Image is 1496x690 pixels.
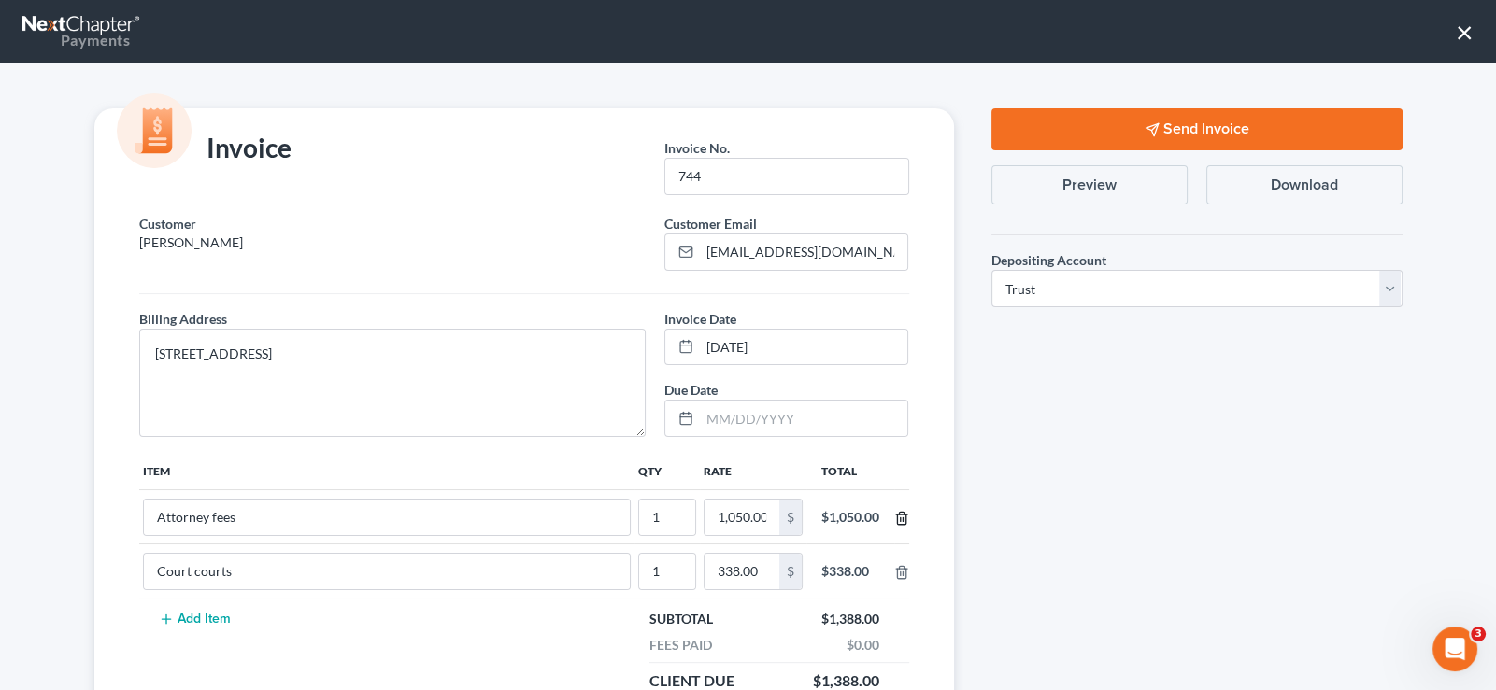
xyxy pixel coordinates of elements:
[634,452,700,489] th: Qty
[640,636,721,655] div: Fees Paid
[664,216,757,232] span: Customer Email
[665,159,907,194] input: --
[779,500,802,535] div: $
[821,562,879,581] div: $338.00
[806,452,894,489] th: Total
[700,330,907,365] input: MM/DD/YYYY
[139,214,196,233] label: Customer
[991,165,1188,204] button: Preview
[705,554,779,589] input: 0.00
[664,140,730,156] span: Invoice No.
[144,500,630,535] input: --
[812,610,889,628] div: $1,388.00
[821,508,879,527] div: $1,050.00
[700,401,907,436] input: MM/DD/YYYY
[130,131,301,168] div: Invoice
[664,311,736,327] span: Invoice Date
[700,452,806,489] th: Rate
[639,554,695,589] input: --
[139,311,227,327] span: Billing Address
[117,93,192,168] img: icon-money-cc55cd5b71ee43c44ef0efbab91310903cbf28f8221dba23c0d5ca797e203e98.svg
[640,610,722,628] div: Subtotal
[1456,17,1474,47] button: ×
[837,636,889,655] div: $0.00
[991,252,1106,268] span: Depositing Account
[1206,165,1403,204] button: Download
[139,452,634,489] th: Item
[779,554,802,589] div: $
[1471,627,1486,641] span: 3
[991,108,1403,150] button: Send Invoice
[705,500,779,535] input: 0.00
[22,30,130,50] div: Payments
[144,554,630,589] input: --
[700,234,907,270] input: Enter email...
[22,9,142,54] a: Payments
[639,500,695,535] input: --
[139,233,647,252] p: [PERSON_NAME]
[154,612,236,627] button: Add Item
[664,380,718,400] label: Due Date
[1432,627,1477,671] iframe: Intercom live chat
